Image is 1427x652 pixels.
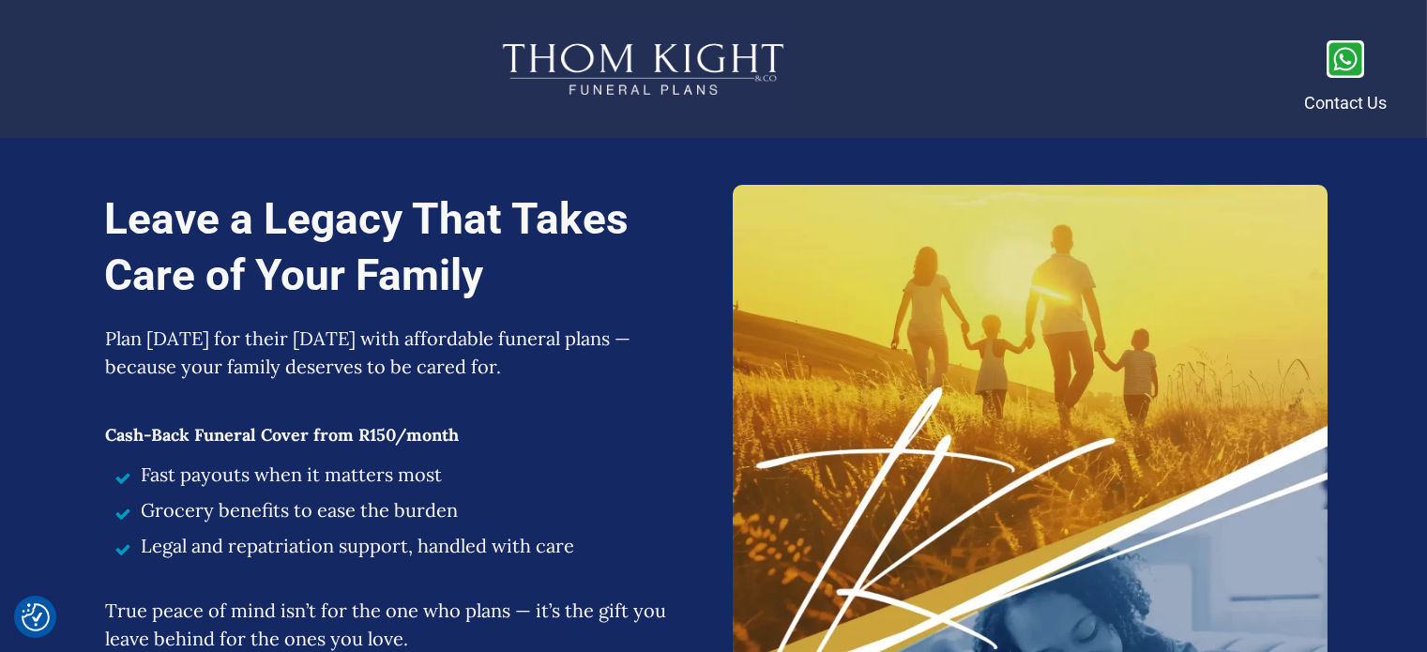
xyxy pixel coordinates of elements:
[141,496,458,524] span: Grocery benefits to ease the burden
[105,325,695,400] p: Plan [DATE] for their [DATE] with affordable funeral plans — because your family deserves to be c...
[105,424,459,446] span: Cash-Back Funeral Cover from R150/month
[104,191,714,323] h1: Leave a Legacy That Takes Care of Your Family
[22,603,50,631] img: Revisit consent button
[105,599,666,650] span: True peace of mind isn’t for the one who plans — it’s the gift you leave behind for the ones you ...
[1304,88,1387,118] p: Contact Us
[141,532,574,560] span: Legal and repatriation support, handled with care
[22,603,50,631] button: Consent Preferences
[141,461,442,489] span: Fast payouts when it matters most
